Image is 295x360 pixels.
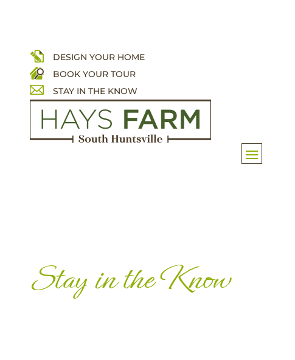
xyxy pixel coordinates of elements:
a: STAY IN THE KNOW [53,86,137,97]
img: Logo [30,100,211,143]
img: book your home tour [30,66,44,80]
a: hays farm homes huntsville development [30,135,211,146]
a: DESIGN YOUR HOME [53,52,145,63]
h1: Stay in the Know [30,261,266,303]
img: design your home [30,49,44,63]
a: BOOK YOUR TOUR [53,69,136,80]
